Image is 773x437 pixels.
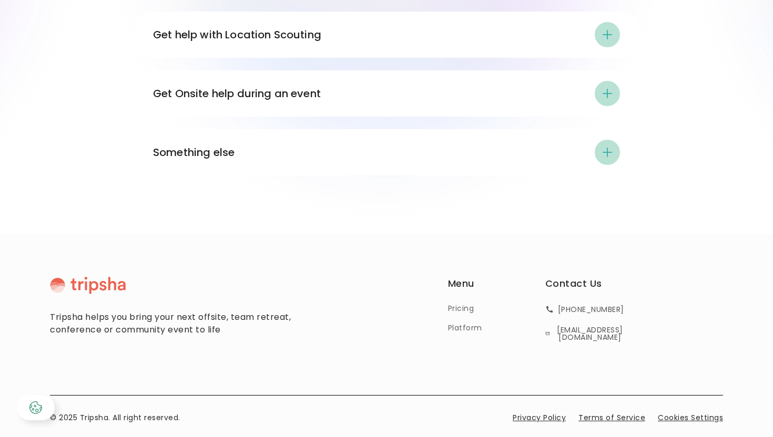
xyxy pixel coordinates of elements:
[448,322,482,334] a: Platform
[50,276,126,294] img: Tripsha Logo
[50,311,302,336] div: Tripsha helps you bring your next offsite, team retreat, conference or community event to life
[448,303,474,314] a: Pricing
[545,276,602,295] div: Contact Us
[545,324,626,343] a: [EMAIL_ADDRESS][DOMAIN_NAME]
[513,412,566,423] a: Privacy Policy
[578,412,645,423] a: Terms of Service
[153,27,321,43] div: Get help with Location Scouting
[50,412,180,423] div: © 2025 Tripsha. All right reserved.
[558,306,624,313] div: [PHONE_NUMBER]
[153,22,620,47] div: Get help with Location Scouting
[658,412,723,423] a: Cookies Settings
[153,86,321,101] div: Get Onsite help during an event
[545,303,624,316] a: [PHONE_NUMBER]
[153,81,620,106] div: Get Onsite help during an event
[448,276,474,295] div: Menu
[153,140,620,165] div: Something else
[153,144,235,160] div: Something else
[554,326,626,341] div: [EMAIL_ADDRESS][DOMAIN_NAME]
